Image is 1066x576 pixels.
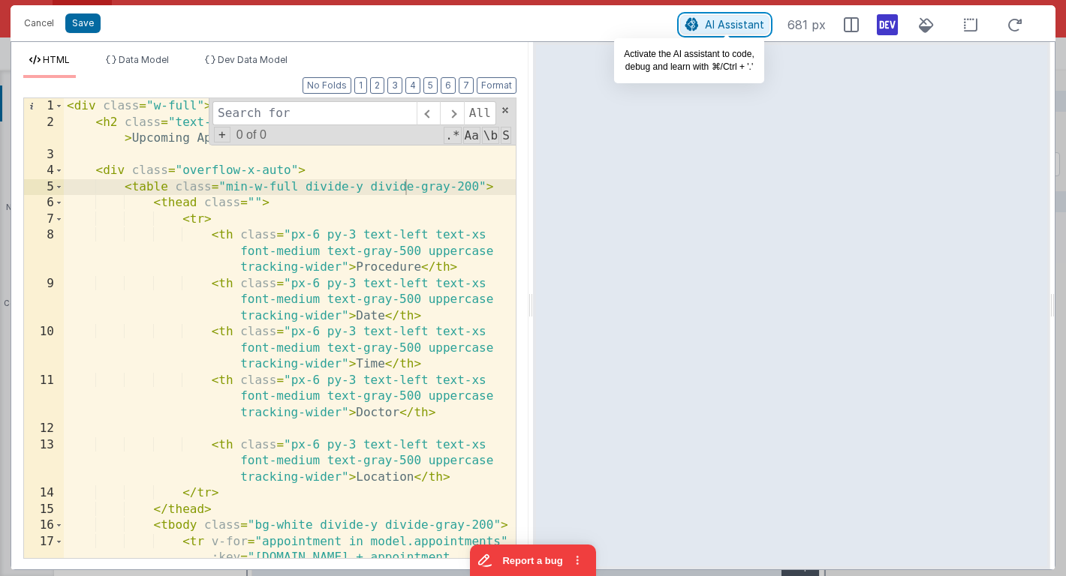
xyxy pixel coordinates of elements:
[482,127,499,144] span: Whole Word Search
[24,195,64,211] div: 6
[680,15,769,34] button: AI Assistant
[24,502,64,518] div: 15
[24,163,64,179] div: 4
[24,227,64,276] div: 8
[470,544,596,576] iframe: Marker.io feedback button
[423,77,438,94] button: 5
[17,13,62,34] button: Cancel
[501,127,511,144] span: Search In Selection
[614,38,764,83] div: Activate the AI assistant to code, debug and learn with ⌘/Ctrl + '.'
[230,128,273,142] span: 0 of 0
[459,77,474,94] button: 7
[370,77,384,94] button: 2
[303,77,351,94] button: No Folds
[405,77,420,94] button: 4
[24,437,64,486] div: 13
[24,324,64,373] div: 10
[24,115,64,147] div: 2
[24,373,64,421] div: 11
[212,101,417,125] input: Search for
[24,98,64,115] div: 1
[24,211,64,228] div: 7
[218,54,288,65] span: Dev Data Model
[387,77,402,94] button: 3
[464,101,496,125] span: Alt-Enter
[24,485,64,502] div: 14
[441,77,456,94] button: 6
[214,127,230,142] span: Toggel Replace mode
[24,179,64,196] div: 5
[787,16,826,34] span: 681 px
[24,421,64,437] div: 12
[24,517,64,534] div: 16
[444,127,461,144] span: RegExp Search
[119,54,169,65] span: Data Model
[705,18,764,31] span: AI Assistant
[43,54,70,65] span: HTML
[463,127,480,144] span: CaseSensitive Search
[354,77,367,94] button: 1
[24,276,64,325] div: 9
[65,13,101,33] button: Save
[477,77,516,94] button: Format
[24,147,64,163] div: 3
